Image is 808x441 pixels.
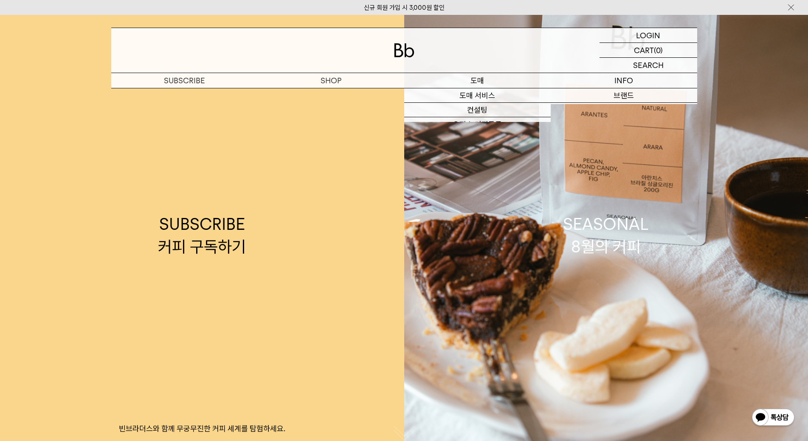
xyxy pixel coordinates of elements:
a: CART (0) [600,43,697,58]
p: 도매 [404,73,551,88]
div: SUBSCRIBE 커피 구독하기 [158,213,246,258]
p: LOGIN [636,28,660,42]
a: 브랜드 [551,88,697,103]
a: 신규 회원 가입 시 3,000원 할인 [364,4,445,11]
p: (0) [654,43,663,57]
div: SEASONAL 8월의 커피 [563,213,649,258]
a: 오피스 커피구독 [404,117,551,132]
p: SEARCH [633,58,664,73]
a: 커피위키 [551,103,697,117]
p: INFO [551,73,697,88]
a: SUBSCRIBE [111,73,258,88]
a: 도매 서비스 [404,88,551,103]
a: 컨설팅 [404,103,551,117]
img: 카카오톡 채널 1:1 채팅 버튼 [751,408,795,428]
a: SHOP [258,73,404,88]
p: CART [634,43,654,57]
a: LOGIN [600,28,697,43]
img: 로고 [394,43,414,57]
